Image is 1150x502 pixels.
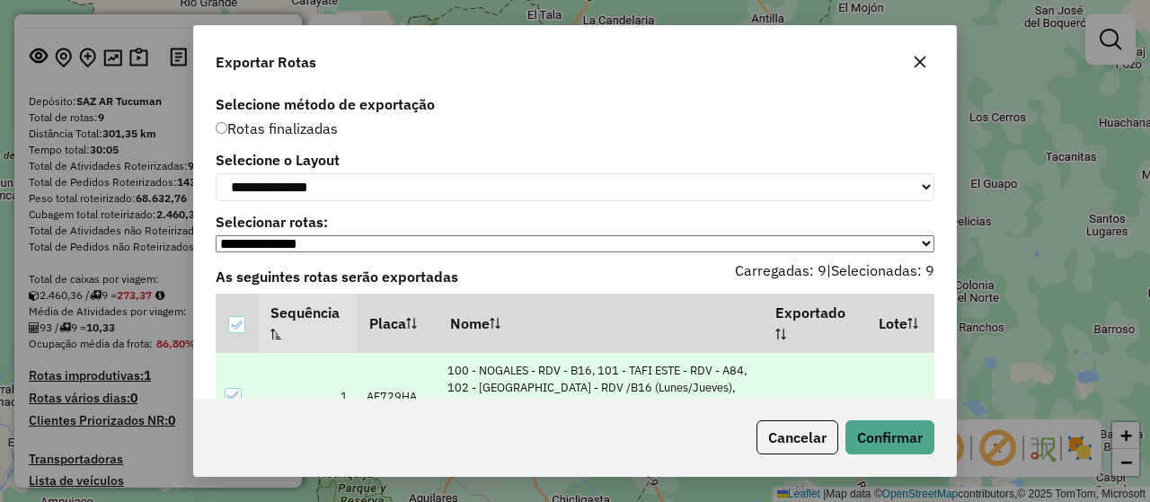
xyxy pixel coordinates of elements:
[575,260,945,294] div: |
[831,261,934,279] span: Selecionadas: 9
[845,420,934,454] button: Confirmar
[357,294,438,353] th: Placa
[756,420,838,454] button: Cancelar
[258,353,357,440] td: 1
[867,294,934,353] th: Lote
[216,51,316,73] span: Exportar Rotas
[764,294,867,353] th: Exportado
[438,353,763,440] td: 100 - NOGALES - RDV - B16, 101 - TAFI ESTE - RDV - A84, 102 - [GEOGRAPHIC_DATA] - RDV /B16 (Lunes...
[258,294,357,353] th: Sequência
[216,211,934,233] label: Selecionar rotas:
[216,119,338,137] span: Rotas finalizadas
[216,149,934,171] label: Selecione o Layout
[438,294,763,353] th: Nome
[735,261,827,279] span: Carregadas: 9
[357,353,438,440] td: AF729HA
[216,93,934,115] label: Selecione método de exportação
[216,268,458,286] strong: As seguintes rotas serão exportadas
